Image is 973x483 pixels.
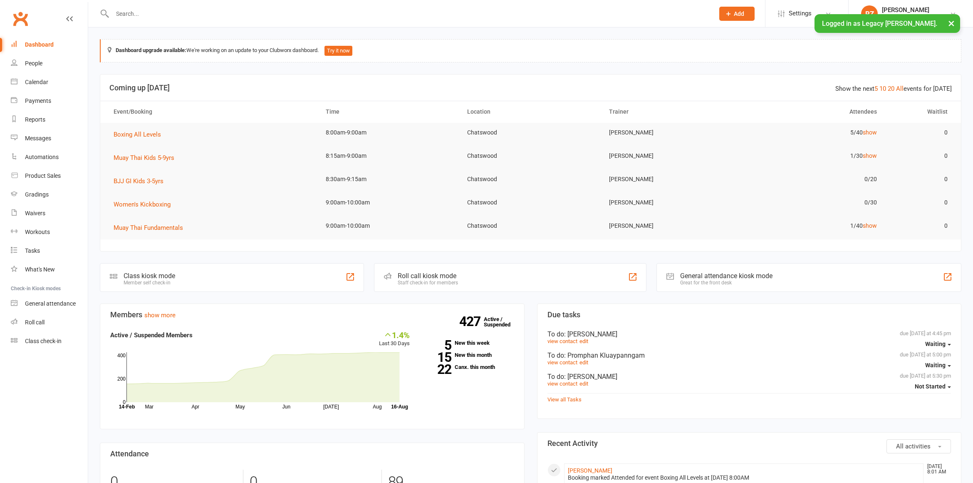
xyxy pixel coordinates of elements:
[318,193,460,212] td: 9:00am-10:00am
[11,167,88,185] a: Product Sales
[379,330,410,339] div: 1.4%
[888,85,894,92] a: 20
[114,223,189,233] button: Muay Thai Fundamentals
[11,223,88,242] a: Workouts
[114,201,171,208] span: Women's Kickboxing
[925,362,946,368] span: Waiting
[460,193,601,212] td: Chatswood
[579,338,588,344] a: edit
[124,272,175,280] div: Class kiosk mode
[398,272,458,280] div: Roll call kiosk mode
[460,101,601,122] th: Location
[863,129,877,136] a: show
[564,351,645,359] span: : Promphan Kluaypanngam
[789,4,812,23] span: Settings
[882,6,946,14] div: [PERSON_NAME]
[879,85,886,92] a: 10
[925,336,951,351] button: Waiting
[422,339,451,351] strong: 5
[25,229,50,235] div: Workouts
[925,358,951,373] button: Waiting
[25,338,62,344] div: Class check-in
[547,311,951,319] h3: Due tasks
[547,381,577,387] a: view contact
[863,152,877,159] a: show
[318,169,460,189] td: 8:30am-9:15am
[547,330,951,338] div: To do
[25,210,45,217] div: Waivers
[743,123,884,142] td: 5/40
[106,101,318,122] th: Event/Booking
[884,101,955,122] th: Waitlist
[564,373,617,381] span: : [PERSON_NAME]
[25,300,76,307] div: General attendance
[114,224,183,232] span: Muay Thai Fundamentals
[884,169,955,189] td: 0
[114,176,169,186] button: BJJ GI Kids 3-5yrs
[25,60,42,67] div: People
[11,148,88,167] a: Automations
[579,359,588,366] a: edit
[114,131,161,138] span: Boxing All Levels
[11,110,88,129] a: Reports
[925,341,946,347] span: Waiting
[602,216,743,236] td: [PERSON_NAME]
[110,331,193,339] strong: Active / Suspended Members
[11,185,88,204] a: Gradings
[114,199,176,209] button: Women's Kickboxing
[422,363,451,376] strong: 22
[743,101,884,122] th: Attendees
[484,310,520,334] a: 427Active / Suspended
[11,54,88,73] a: People
[422,351,451,363] strong: 15
[25,191,49,198] div: Gradings
[547,338,577,344] a: view contact
[680,272,772,280] div: General attendance kiosk mode
[460,216,601,236] td: Chatswood
[422,352,514,358] a: 15New this month
[874,85,878,92] a: 5
[743,169,884,189] td: 0/20
[579,381,588,387] a: edit
[11,242,88,260] a: Tasks
[379,330,410,348] div: Last 30 Days
[25,97,51,104] div: Payments
[114,129,167,139] button: Boxing All Levels
[318,123,460,142] td: 8:00am-9:00am
[743,216,884,236] td: 1/40
[861,5,878,22] div: RZ
[25,116,45,123] div: Reports
[602,101,743,122] th: Trainer
[884,146,955,166] td: 0
[863,222,877,229] a: show
[114,177,163,185] span: BJJ GI Kids 3-5yrs
[124,280,175,286] div: Member self check-in
[734,10,744,17] span: Add
[25,154,59,160] div: Automations
[318,146,460,166] td: 8:15am-9:00am
[11,73,88,92] a: Calendar
[10,8,31,29] a: Clubworx
[835,84,952,94] div: Show the next events for [DATE]
[884,193,955,212] td: 0
[564,330,617,338] span: : [PERSON_NAME]
[719,7,755,21] button: Add
[743,146,884,166] td: 1/30
[25,135,51,142] div: Messages
[114,154,174,162] span: Muay Thai Kids 5-9yrs
[25,41,54,48] div: Dashboard
[547,359,577,366] a: view contact
[568,467,612,474] a: [PERSON_NAME]
[923,464,951,475] time: [DATE] 8:01 AM
[547,351,951,359] div: To do
[568,474,920,481] div: Booking marked Attended for event Boxing All Levels at [DATE] 8:00AM
[25,247,40,254] div: Tasks
[11,260,88,279] a: What's New
[886,439,951,453] button: All activities
[422,364,514,370] a: 22Canx. this month
[602,146,743,166] td: [PERSON_NAME]
[884,123,955,142] td: 0
[547,439,951,448] h3: Recent Activity
[882,14,946,21] div: Legacy [PERSON_NAME]
[915,379,951,394] button: Not Started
